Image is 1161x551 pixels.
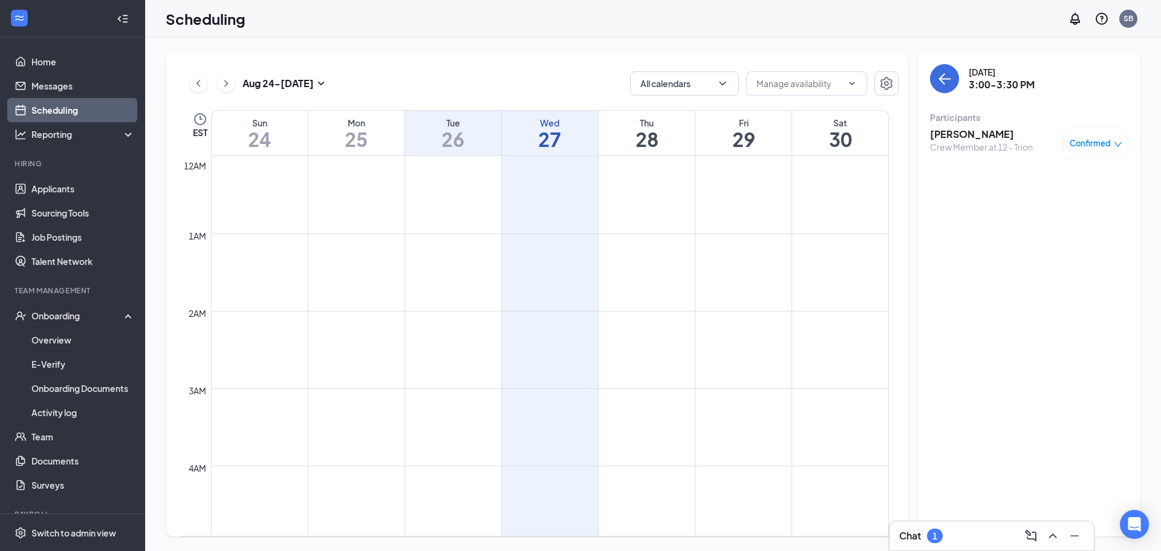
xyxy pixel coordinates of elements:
svg: ChevronUp [1046,529,1060,543]
a: Applicants [31,177,135,201]
div: Team Management [15,285,132,296]
a: Home [31,50,135,74]
div: 4am [186,461,209,475]
a: August 27, 2025 [502,111,598,155]
a: Sourcing Tools [31,201,135,225]
h1: 27 [502,129,598,149]
svg: Minimize [1067,529,1082,543]
a: August 25, 2025 [308,111,405,155]
a: Scheduling [31,98,135,122]
div: 12am [181,159,209,172]
div: Wed [502,117,598,129]
div: Participants [930,111,1128,123]
div: Tue [405,117,501,129]
span: EST [193,126,207,139]
a: Onboarding Documents [31,376,135,400]
svg: Notifications [1068,11,1082,26]
span: down [1114,140,1122,149]
button: ComposeMessage [1021,526,1041,546]
svg: ChevronRight [220,76,232,91]
svg: Collapse [117,13,129,25]
h1: Scheduling [166,8,246,29]
a: Messages [31,74,135,98]
a: Documents [31,449,135,473]
div: Payroll [15,509,132,520]
svg: UserCheck [15,310,27,322]
button: Settings [874,71,899,96]
span: Confirmed [1070,137,1111,149]
svg: ChevronDown [717,77,729,90]
h3: 3:00-3:30 PM [969,78,1035,91]
a: Talent Network [31,249,135,273]
button: back-button [930,64,959,93]
div: Reporting [31,128,135,140]
svg: ChevronLeft [192,76,204,91]
a: August 26, 2025 [405,111,501,155]
a: Activity log [31,400,135,425]
a: Job Postings [31,225,135,249]
svg: Settings [879,76,894,91]
div: 2am [186,307,209,320]
h1: 26 [405,129,501,149]
button: All calendarsChevronDown [630,71,739,96]
svg: Clock [193,112,207,126]
svg: WorkstreamLogo [13,12,25,24]
button: ChevronRight [217,74,235,93]
svg: QuestionInfo [1094,11,1109,26]
h3: Aug 24 - [DATE] [242,77,314,90]
svg: ArrowLeft [937,71,952,86]
div: Onboarding [31,310,125,322]
div: 1 [932,531,937,541]
a: August 30, 2025 [792,111,888,155]
a: Team [31,425,135,449]
div: Mon [308,117,405,129]
input: Manage availability [756,77,842,90]
a: August 29, 2025 [695,111,792,155]
div: Fri [695,117,792,129]
h1: 29 [695,129,792,149]
a: August 24, 2025 [212,111,308,155]
div: Open Intercom Messenger [1120,510,1149,539]
h1: 30 [792,129,888,149]
svg: Settings [15,527,27,539]
div: 3am [186,384,209,397]
svg: Analysis [15,128,27,140]
div: Crew Member at 12 - Trion [930,141,1033,153]
h1: 24 [212,129,308,149]
div: SB [1124,13,1133,24]
svg: ChevronDown [847,79,857,88]
div: Sat [792,117,888,129]
h1: 28 [599,129,695,149]
button: ChevronUp [1043,526,1062,546]
div: Sun [212,117,308,129]
a: Overview [31,328,135,352]
svg: ComposeMessage [1024,529,1038,543]
h3: [PERSON_NAME] [930,128,1033,141]
button: Minimize [1065,526,1084,546]
div: Switch to admin view [31,527,116,539]
a: E-Verify [31,352,135,376]
div: Hiring [15,158,132,169]
button: ChevronLeft [189,74,207,93]
div: 1am [186,229,209,243]
h1: 25 [308,129,405,149]
a: August 28, 2025 [599,111,695,155]
a: Surveys [31,473,135,497]
svg: SmallChevronDown [314,76,328,91]
div: Thu [599,117,695,129]
div: [DATE] [969,66,1035,78]
h3: Chat [899,529,921,543]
